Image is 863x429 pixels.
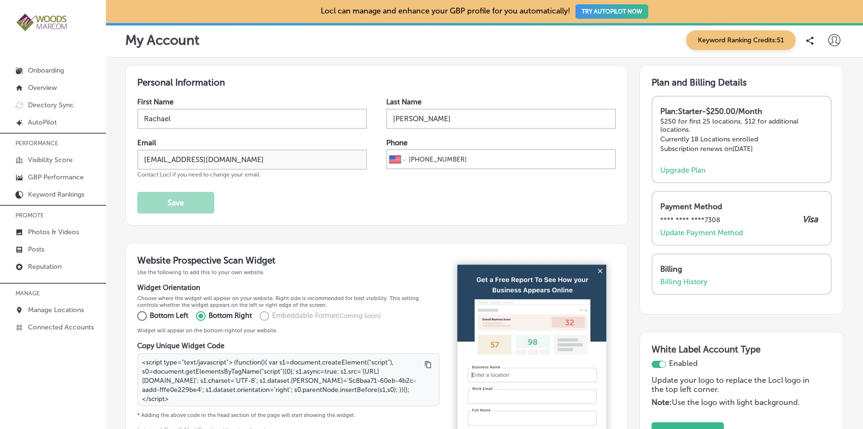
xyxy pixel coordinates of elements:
[28,173,84,181] p: GBP Performance
[660,278,707,286] a: Billing History
[137,353,440,406] textarea: <script type="text/javascript"> (function(){ var s1=document.createElement("script"), s0=document...
[137,327,440,334] p: Widget will appear on the bottom- right of your website.
[660,107,762,116] strong: Plan: Starter - $250.00/Month
[386,109,616,129] input: Enter Last Name
[660,166,706,175] a: Upgrade Plan
[137,171,261,178] span: Contact Locl if you need to change your email.
[28,263,62,271] p: Reputation
[386,98,421,106] label: Last Name
[28,101,74,109] p: Directory Sync
[28,190,84,199] p: Keyword Rankings
[686,30,796,50] span: Keyword Ranking Credits: 51
[28,306,84,314] p: Manage Locations
[137,283,440,292] h4: Widget Orientation
[137,412,440,418] p: * Adding the above code in the head section of the page will start showing the widget.
[652,344,832,359] h3: White Label Account Type
[669,359,698,368] span: Enabled
[802,214,818,225] p: Visa
[137,139,156,147] label: Email
[137,341,440,350] h4: Copy Unique Widget Code
[125,32,199,48] p: My Account
[137,192,214,214] button: Save
[137,295,440,308] p: Choose where the widget will appear on your website. Right side is recommended for best visibilit...
[652,398,820,407] p: Use the logo with light background.
[137,255,440,266] h3: Website Prospective Scan Widget
[137,77,616,88] h3: Personal Information
[137,109,367,129] input: Enter First Name
[660,135,823,143] p: Currently 18 Locations enrolled
[137,98,173,106] label: First Name
[137,269,440,276] p: Use the following to add this to your own website.
[28,156,73,164] p: Visibility Score
[386,139,407,147] label: Phone
[209,311,252,321] p: Bottom Right
[652,398,672,407] strong: Note:
[660,202,818,211] p: Payment Method
[338,312,381,319] span: (Coming Soon)
[660,145,823,153] p: Subscription renews on [DATE]
[28,66,64,75] p: Onboarding
[15,13,68,32] img: 4a29b66a-e5ec-43cd-850c-b989ed1601aaLogo_Horizontal_BerryOlive_1000.jpg
[652,77,832,88] h3: Plan and Billing Details
[28,245,44,253] p: Posts
[660,265,818,274] p: Billing
[28,323,94,331] p: Connected Accounts
[150,311,188,321] p: Bottom Left
[408,150,613,168] input: Phone number
[652,376,820,398] p: Update your logo to replace the Locl logo in the top left corner.
[28,118,57,126] p: AutoPilot
[422,359,434,370] button: Copy to clipboard
[28,228,79,236] p: Photos & Videos
[272,311,381,321] p: Embeddable Format
[660,228,743,237] a: Update Payment Method
[660,117,823,134] p: $250 for first 25 locations. $12 for additional locations.
[137,150,367,170] input: Enter Email
[28,84,57,92] p: Overview
[575,4,648,19] button: TRY AUTOPILOT NOW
